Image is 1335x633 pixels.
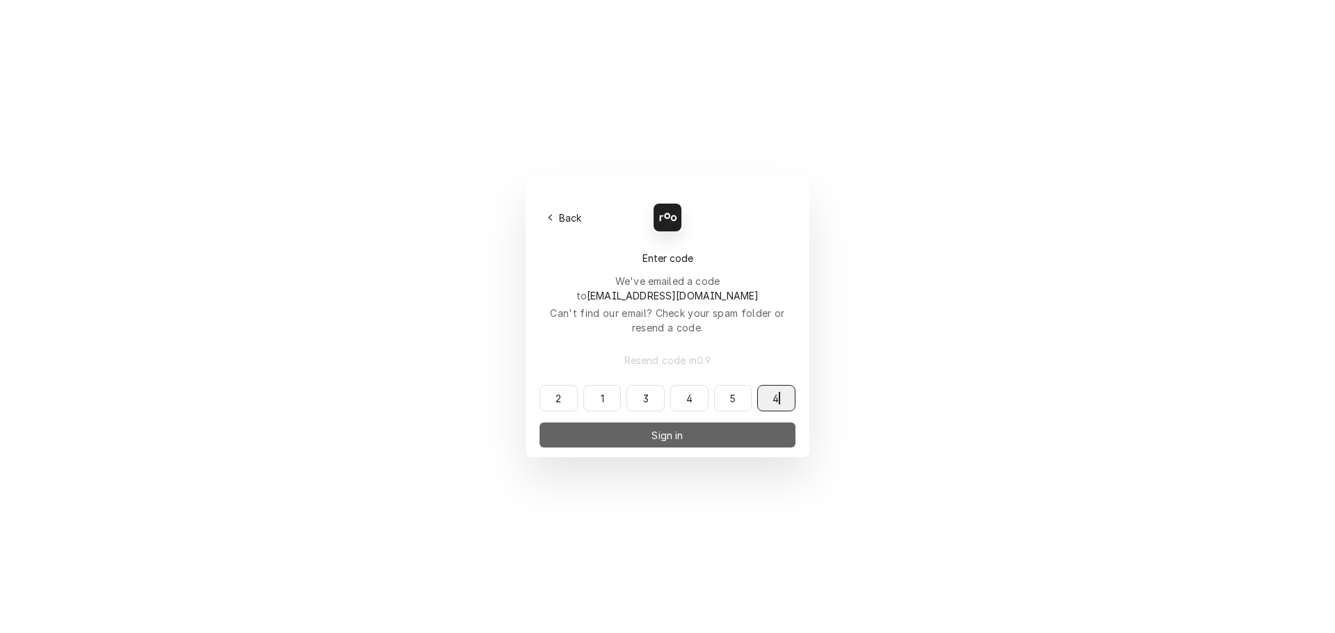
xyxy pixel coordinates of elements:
[540,306,795,335] div: Can't find our email? Check your spam folder or resend a code.
[540,347,795,372] button: Resend code in0:9
[587,290,759,302] span: [EMAIL_ADDRESS][DOMAIN_NAME]
[622,353,714,368] span: Resend code in 0 : 9
[540,251,795,265] div: Enter code
[576,290,759,302] span: to
[649,428,686,443] span: Sign in
[540,274,795,303] div: We've emailed a code
[540,208,590,227] button: Back
[556,211,585,225] span: Back
[540,422,795,447] button: Sign in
